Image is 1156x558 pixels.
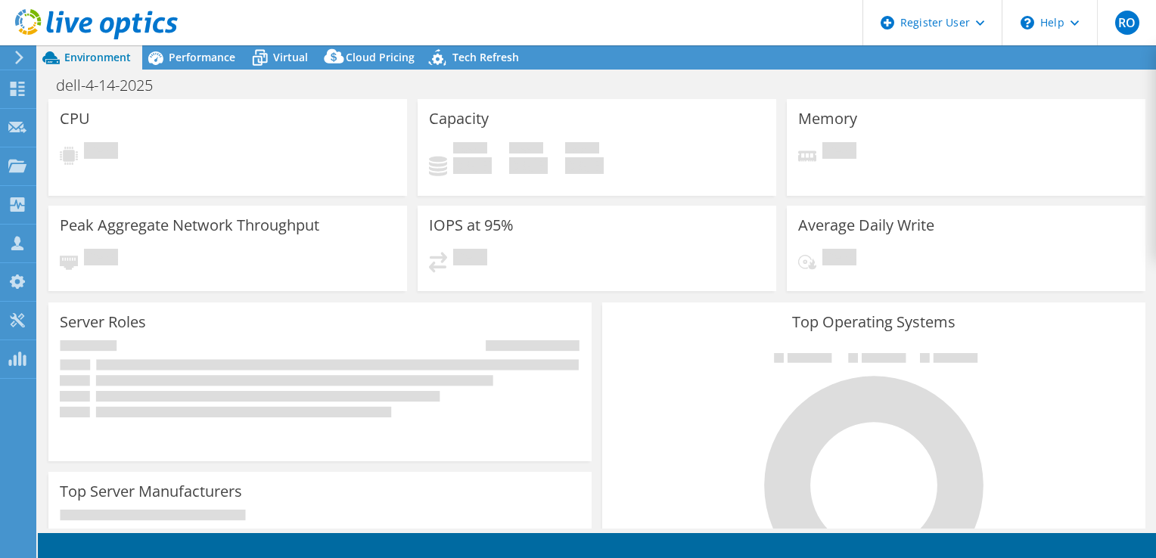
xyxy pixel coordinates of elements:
[64,50,131,64] span: Environment
[453,249,487,269] span: Pending
[452,50,519,64] span: Tech Refresh
[273,50,308,64] span: Virtual
[429,217,514,234] h3: IOPS at 95%
[1021,16,1034,29] svg: \n
[60,110,90,127] h3: CPU
[60,217,319,234] h3: Peak Aggregate Network Throughput
[49,77,176,94] h1: dell-4-14-2025
[822,142,856,163] span: Pending
[798,110,857,127] h3: Memory
[60,483,242,500] h3: Top Server Manufacturers
[798,217,934,234] h3: Average Daily Write
[169,50,235,64] span: Performance
[614,314,1134,330] h3: Top Operating Systems
[60,314,146,330] h3: Server Roles
[453,157,492,174] h4: 0 GiB
[429,110,489,127] h3: Capacity
[346,50,415,64] span: Cloud Pricing
[509,142,543,157] span: Free
[453,142,487,157] span: Used
[509,157,548,174] h4: 0 GiB
[84,249,118,269] span: Pending
[84,142,118,163] span: Pending
[1115,11,1139,35] span: RO
[822,249,856,269] span: Pending
[565,142,599,157] span: Total
[565,157,604,174] h4: 0 GiB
